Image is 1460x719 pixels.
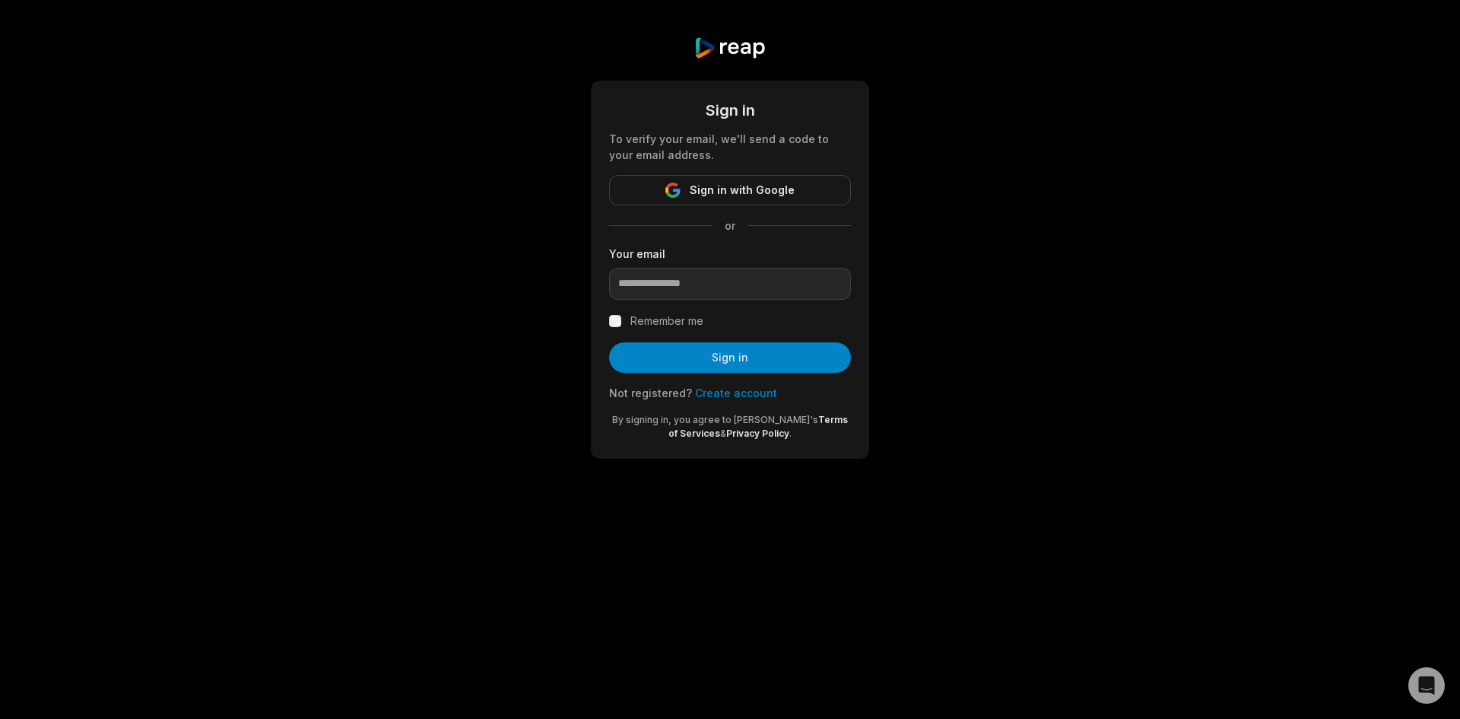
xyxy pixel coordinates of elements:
[609,175,851,205] button: Sign in with Google
[713,218,747,234] span: or
[609,387,692,399] span: Not registered?
[690,181,795,199] span: Sign in with Google
[668,414,848,439] a: Terms of Services
[609,246,851,262] label: Your email
[609,131,851,163] div: To verify your email, we'll send a code to your email address.
[609,99,851,122] div: Sign in
[609,342,851,373] button: Sign in
[695,387,777,399] a: Create account
[1408,667,1445,704] div: Open Intercom Messenger
[726,428,789,439] a: Privacy Policy
[720,428,726,439] span: &
[630,312,703,330] label: Remember me
[612,414,818,425] span: By signing in, you agree to [PERSON_NAME]'s
[789,428,792,439] span: .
